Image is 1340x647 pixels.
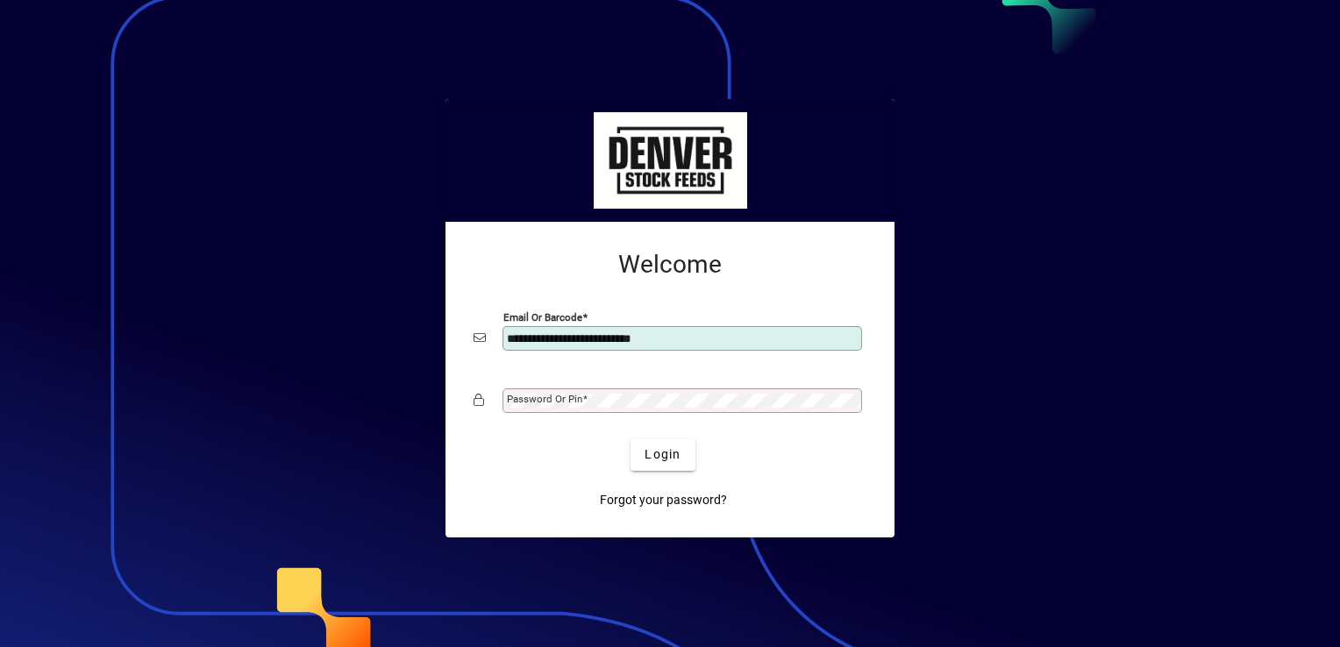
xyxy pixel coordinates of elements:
[593,485,734,516] a: Forgot your password?
[645,445,681,464] span: Login
[631,439,695,471] button: Login
[507,393,582,405] mat-label: Password or Pin
[600,491,727,509] span: Forgot your password?
[474,250,866,280] h2: Welcome
[503,310,582,323] mat-label: Email or Barcode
